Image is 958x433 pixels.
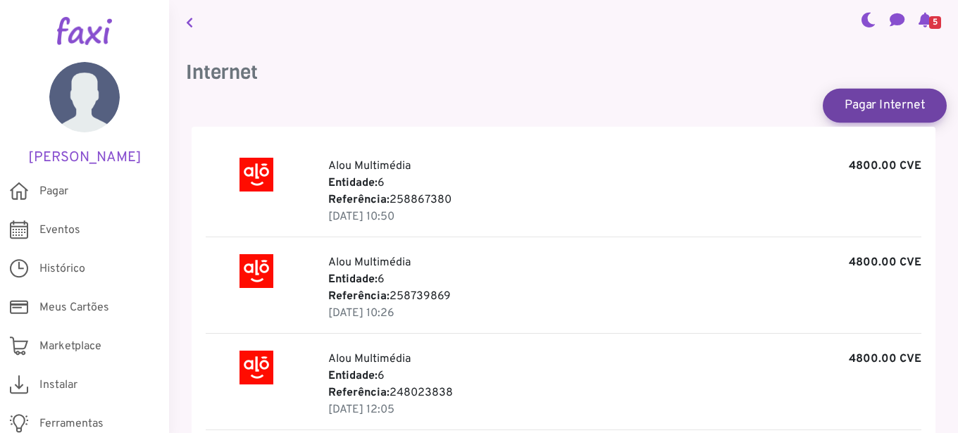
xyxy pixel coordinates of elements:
[21,62,148,166] a: [PERSON_NAME]
[39,261,85,277] span: Histórico
[328,305,921,322] p: 27 Jun 2025, 11:26
[328,193,390,207] b: Referência:
[328,254,921,271] p: Alou Multimédia
[328,158,921,175] p: Alou Multimédia
[240,158,273,192] img: Alou Multimédia
[39,415,104,432] span: Ferramentas
[39,222,80,239] span: Eventos
[328,288,921,305] p: 258739869
[39,377,77,394] span: Instalar
[328,386,390,400] b: Referência:
[328,272,378,287] b: Entidade:
[328,208,921,225] p: 28 Aug 2025, 11:50
[328,176,378,190] b: Entidade:
[186,61,941,84] h3: Internet
[39,183,68,200] span: Pagar
[328,192,921,208] p: 258867380
[328,369,378,383] b: Entidade:
[328,368,921,384] p: 6
[823,88,947,122] a: Pagar Internet
[929,16,941,29] span: 5
[240,351,273,384] img: Alou Multimédia
[328,271,921,288] p: 6
[849,254,921,271] b: 4800.00 CVE
[328,175,921,192] p: 6
[21,149,148,166] h5: [PERSON_NAME]
[328,401,921,418] p: 27 May 2024, 13:05
[849,158,921,175] b: 4800.00 CVE
[328,351,921,368] p: Alou Multimédia
[39,299,109,316] span: Meus Cartões
[39,338,101,355] span: Marketplace
[849,351,921,368] b: 4800.00 CVE
[328,384,921,401] p: 248023838
[240,254,273,288] img: Alou Multimédia
[328,289,390,303] b: Referência:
